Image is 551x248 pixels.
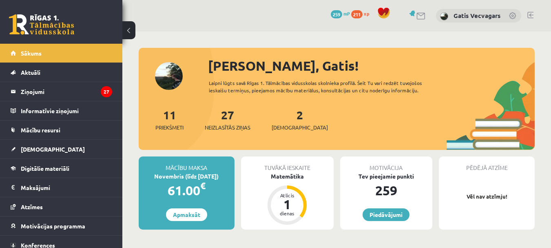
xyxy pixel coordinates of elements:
[275,211,299,216] div: dienas
[209,79,447,94] div: Laipni lūgts savā Rīgas 1. Tālmācības vidusskolas skolnieka profilā. Šeit Tu vari redzēt tuvojošo...
[11,63,112,82] a: Aktuāli
[340,172,433,181] div: Tev pieejamie punkti
[21,101,112,120] legend: Informatīvie ziņojumi
[340,181,433,200] div: 259
[21,82,112,101] legend: Ziņojumi
[139,181,235,200] div: 61.00
[275,193,299,198] div: Atlicis
[11,159,112,178] a: Digitālie materiāli
[11,121,112,139] a: Mācību resursi
[155,123,184,132] span: Priekšmeti
[454,11,500,20] a: Gatis Vecvagars
[364,10,369,17] span: xp
[241,172,334,226] a: Matemātika Atlicis 1 dienas
[21,126,60,134] span: Mācību resursi
[11,101,112,120] a: Informatīvie ziņojumi
[21,203,43,210] span: Atzīmes
[443,192,531,201] p: Vēl nav atzīmju!
[440,12,448,20] img: Gatis Vecvagars
[343,10,350,17] span: mP
[241,156,334,172] div: Tuvākā ieskaite
[272,123,328,132] span: [DEMOGRAPHIC_DATA]
[200,180,206,192] span: €
[21,49,42,57] span: Sākums
[11,197,112,216] a: Atzīmes
[11,178,112,197] a: Maksājumi
[11,217,112,235] a: Motivācijas programma
[340,156,433,172] div: Motivācija
[208,56,535,76] div: [PERSON_NAME], Gatis!
[139,156,235,172] div: Mācību maksa
[21,69,40,76] span: Aktuāli
[166,208,207,221] a: Apmaksāt
[155,107,184,132] a: 11Priekšmeti
[101,86,112,97] i: 27
[272,107,328,132] a: 2[DEMOGRAPHIC_DATA]
[9,14,74,35] a: Rīgas 1. Tālmācības vidusskola
[205,107,250,132] a: 27Neizlasītās ziņas
[205,123,250,132] span: Neizlasītās ziņas
[351,10,363,18] span: 211
[21,178,112,197] legend: Maksājumi
[21,145,85,153] span: [DEMOGRAPHIC_DATA]
[21,222,85,230] span: Motivācijas programma
[241,172,334,181] div: Matemātika
[275,198,299,211] div: 1
[331,10,342,18] span: 259
[331,10,350,17] a: 259 mP
[139,172,235,181] div: Novembris (līdz [DATE])
[21,165,69,172] span: Digitālie materiāli
[363,208,409,221] a: Piedāvājumi
[11,140,112,159] a: [DEMOGRAPHIC_DATA]
[11,44,112,63] a: Sākums
[11,82,112,101] a: Ziņojumi27
[439,156,535,172] div: Pēdējā atzīme
[351,10,373,17] a: 211 xp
